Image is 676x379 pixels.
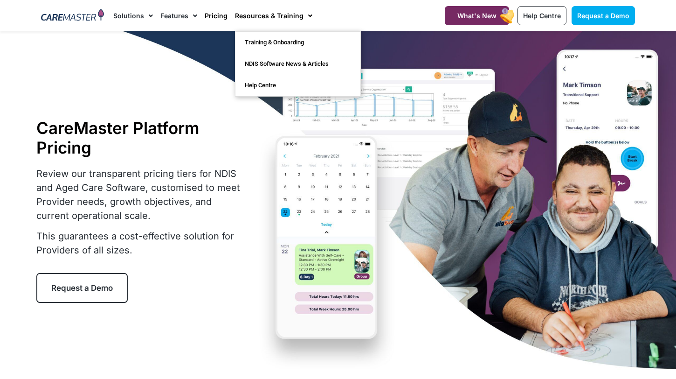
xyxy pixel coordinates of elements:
a: Help Centre [235,75,360,96]
a: NDIS Software News & Articles [235,53,360,75]
ul: Resources & Training [235,31,361,97]
a: What's New [445,6,509,25]
img: CareMaster Logo [41,9,104,23]
p: Review our transparent pricing tiers for NDIS and Aged Care Software, customised to meet Provider... [36,167,246,223]
a: Help Centre [517,6,566,25]
span: Request a Demo [577,12,629,20]
a: Request a Demo [36,273,128,303]
span: What's New [457,12,497,20]
p: This guarantees a cost-effective solution for Providers of all sizes. [36,229,246,257]
h1: CareMaster Platform Pricing [36,118,246,157]
span: Help Centre [523,12,561,20]
span: Request a Demo [51,283,113,293]
a: Request a Demo [572,6,635,25]
a: Training & Onboarding [235,32,360,53]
